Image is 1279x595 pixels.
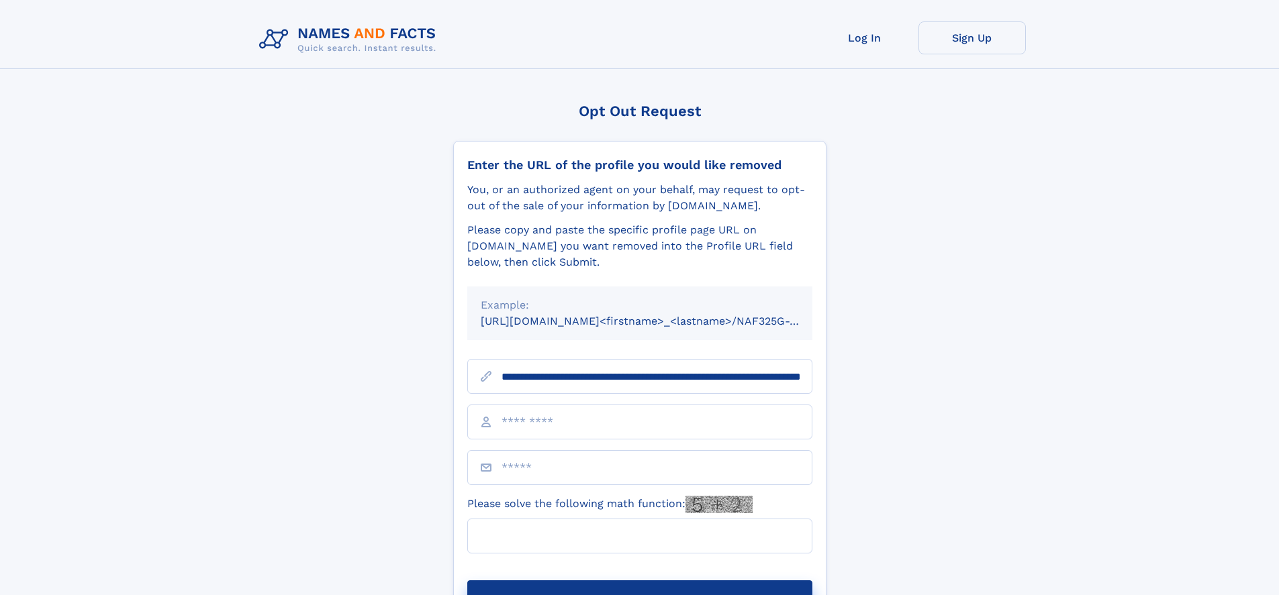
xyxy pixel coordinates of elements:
[918,21,1026,54] a: Sign Up
[467,222,812,270] div: Please copy and paste the specific profile page URL on [DOMAIN_NAME] you want removed into the Pr...
[254,21,447,58] img: Logo Names and Facts
[467,158,812,172] div: Enter the URL of the profile you would like removed
[481,315,838,327] small: [URL][DOMAIN_NAME]<firstname>_<lastname>/NAF325G-xxxxxxxx
[811,21,918,54] a: Log In
[467,182,812,214] div: You, or an authorized agent on your behalf, may request to opt-out of the sale of your informatio...
[481,297,799,313] div: Example:
[453,103,826,119] div: Opt Out Request
[467,496,753,513] label: Please solve the following math function:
